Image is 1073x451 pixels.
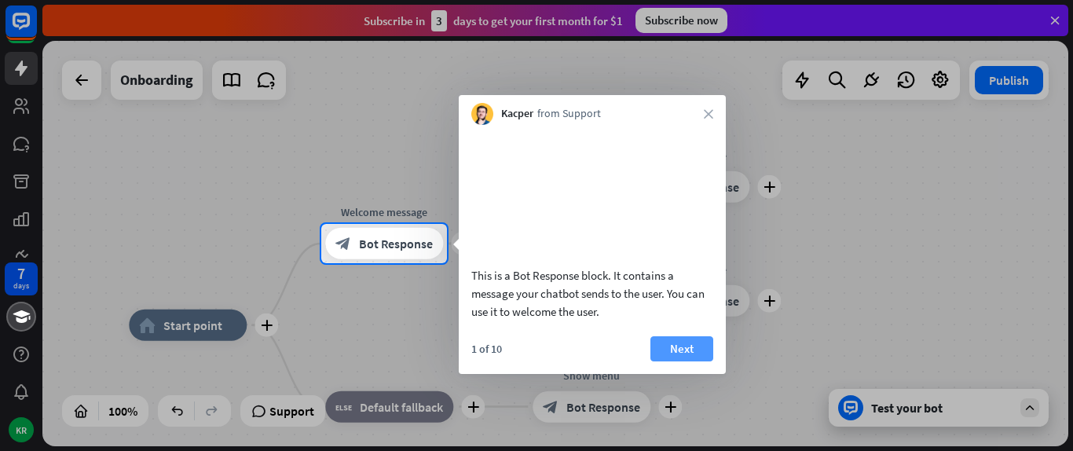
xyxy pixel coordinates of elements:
i: block_bot_response [335,236,351,251]
div: 1 of 10 [471,342,502,356]
span: from Support [537,106,601,122]
div: This is a Bot Response block. It contains a message your chatbot sends to the user. You can use i... [471,266,713,321]
span: Kacper [501,106,533,122]
span: Bot Response [359,236,433,251]
button: Open LiveChat chat widget [13,6,60,53]
i: close [704,109,713,119]
button: Next [650,336,713,361]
